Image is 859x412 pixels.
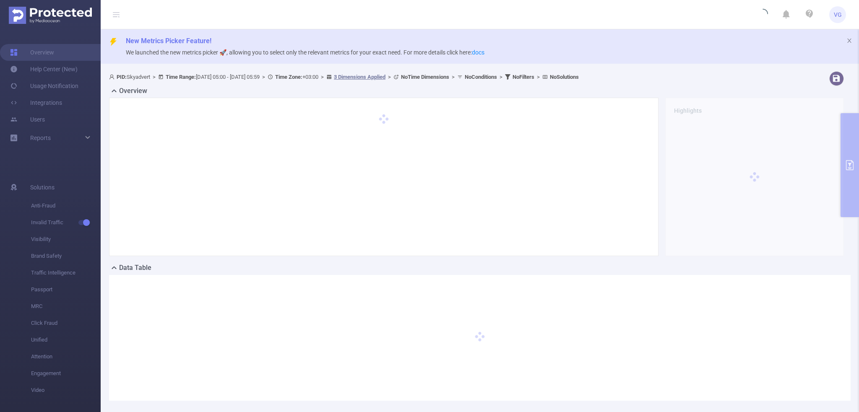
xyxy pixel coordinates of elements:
b: No Filters [513,74,534,80]
span: Unified [31,332,101,348]
span: MRC [31,298,101,315]
span: > [318,74,326,80]
a: Users [10,111,45,128]
span: Brand Safety [31,248,101,264]
i: icon: user [109,74,117,80]
span: Video [31,382,101,399]
span: VG [834,6,842,23]
span: > [385,74,393,80]
span: Engagement [31,365,101,382]
img: Protected Media [9,7,92,24]
b: Time Zone: [275,74,302,80]
span: New Metrics Picker Feature! [126,37,211,45]
h2: Data Table [119,263,151,273]
span: Skyadvert [DATE] 05:00 - [DATE] 05:59 +03:00 [109,74,579,80]
span: Solutions [30,179,55,196]
span: > [449,74,457,80]
b: No Time Dimensions [401,74,449,80]
span: Invalid Traffic [31,214,101,231]
a: Integrations [10,94,62,111]
a: docs [472,49,484,56]
b: Time Range: [166,74,196,80]
span: Anti-Fraud [31,197,101,214]
span: > [260,74,268,80]
span: > [497,74,505,80]
span: Visibility [31,231,101,248]
a: Help Center (New) [10,61,78,78]
span: Passport [31,281,101,298]
h2: Overview [119,86,147,96]
i: icon: close [846,38,852,44]
span: > [534,74,542,80]
span: Traffic Intelligence [31,264,101,281]
a: Reports [30,130,51,146]
span: Reports [30,135,51,141]
span: Attention [31,348,101,365]
span: We launched the new metrics picker 🚀, allowing you to select only the relevant metrics for your e... [126,49,484,56]
u: 3 Dimensions Applied [334,74,385,80]
b: PID: [117,74,127,80]
a: Overview [10,44,54,61]
b: No Solutions [550,74,579,80]
span: > [150,74,158,80]
a: Usage Notification [10,78,78,94]
span: Click Fraud [31,315,101,332]
i: icon: loading [758,9,768,21]
b: No Conditions [465,74,497,80]
button: icon: close [846,36,852,45]
i: icon: thunderbolt [109,38,117,46]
